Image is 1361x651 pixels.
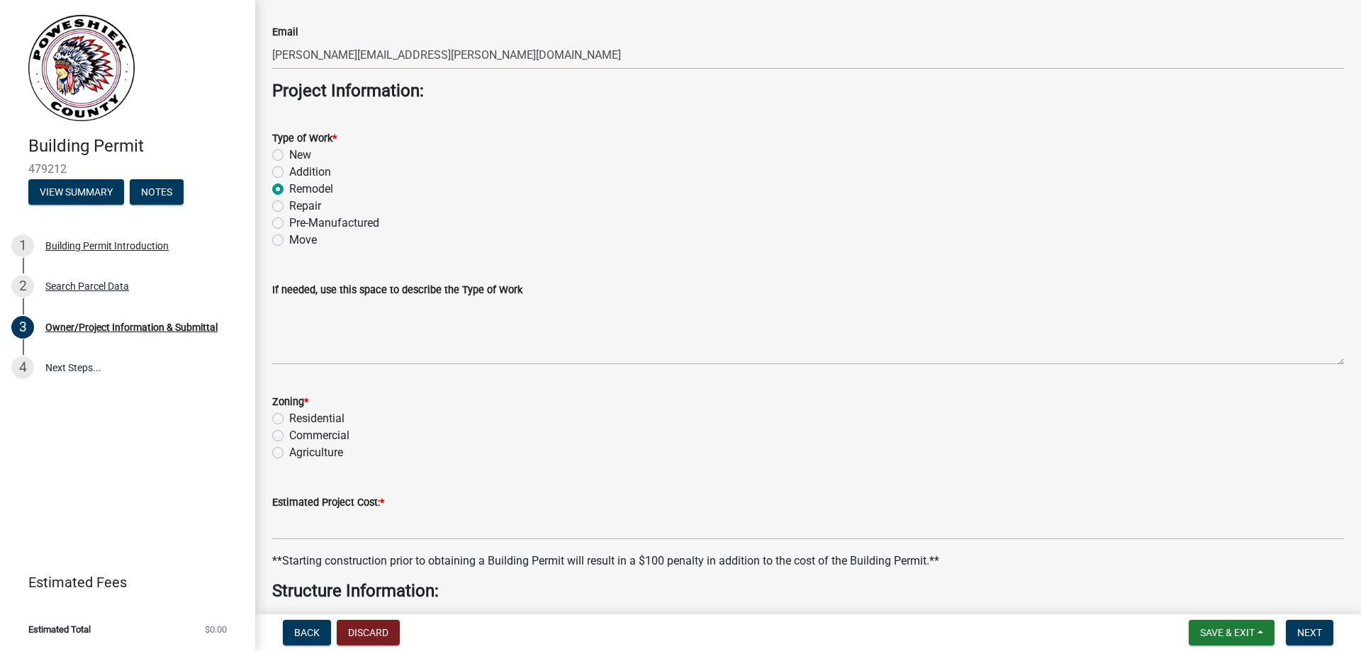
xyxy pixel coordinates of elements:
label: Remodel [289,181,333,198]
label: Residential [289,410,345,427]
button: View Summary [28,179,124,205]
span: $0.00 [205,625,227,634]
img: Poweshiek County, IA [28,15,135,121]
h4: Building Permit [28,136,244,157]
div: 3 [11,316,34,339]
span: Save & Exit [1200,627,1255,638]
span: Back [294,627,320,638]
label: New [289,147,311,164]
label: Repair [289,198,321,215]
wm-modal-confirm: Summary [28,187,124,198]
label: Move [289,232,317,249]
div: Search Parcel Data [45,281,129,291]
span: 479212 [28,162,227,176]
label: Addition [289,164,331,181]
label: Commercial [289,427,349,444]
div: 4 [11,356,34,379]
div: 2 [11,275,34,298]
label: Email [272,28,298,38]
label: Type of Work [272,134,337,144]
label: If needed, use this space to describe the Type of Work [272,285,522,295]
button: Back [283,620,331,645]
p: **Starting construction prior to obtaining a Building Permit will result in a $100 penalty in add... [272,553,1344,570]
div: Owner/Project Information & Submittal [45,322,218,332]
button: Save & Exit [1189,620,1275,645]
label: Pre-Manufactured [289,215,379,232]
span: Estimated Total [28,625,91,634]
button: Notes [130,179,184,205]
label: Agriculture [289,444,343,461]
div: Building Permit Introduction [45,241,169,251]
label: Estimated Project Cost: [272,498,384,508]
span: Next [1297,627,1322,638]
a: Estimated Fees [11,568,233,596]
button: Discard [337,620,400,645]
strong: Structure Information: [272,581,439,601]
wm-modal-confirm: Notes [130,187,184,198]
button: Next [1286,620,1333,645]
div: 1 [11,234,34,257]
i: all information [310,608,383,622]
p: Provide that applies for this project. [272,607,1344,624]
label: Zoning [272,397,308,407]
strong: Project Information: [272,81,424,101]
